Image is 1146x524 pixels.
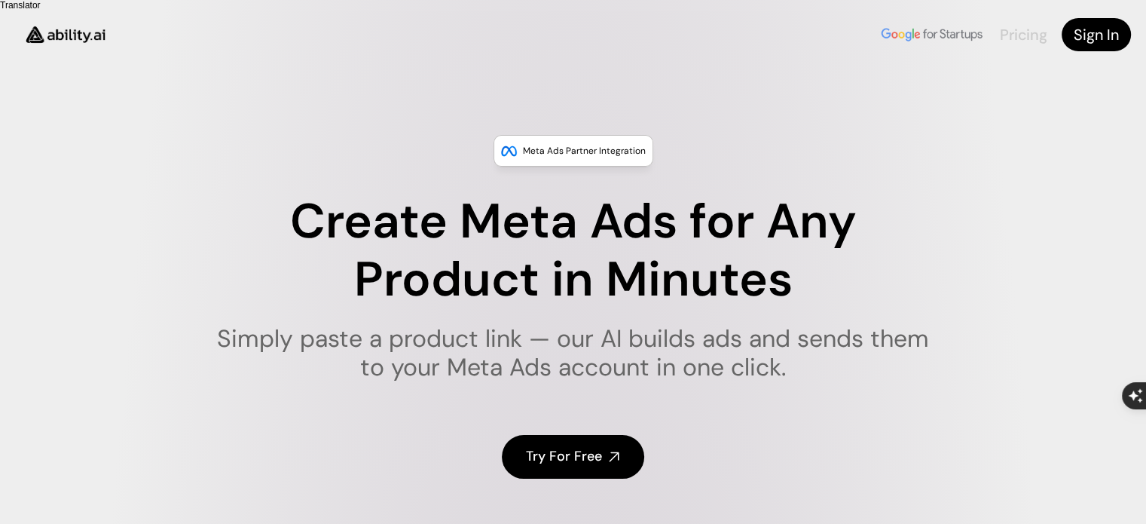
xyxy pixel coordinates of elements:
a: Sign In [1062,18,1131,51]
h4: Sign In [1074,24,1119,45]
a: Pricing [1000,25,1047,44]
h1: Create Meta Ads for Any Product in Minutes [207,193,939,309]
h4: Try For Free [526,447,602,466]
h1: Simply paste a product link — our AI builds ads and sends them to your Meta Ads account in one cl... [207,324,939,382]
a: Try For Free [502,435,644,478]
p: Meta Ads Partner Integration [523,143,646,158]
